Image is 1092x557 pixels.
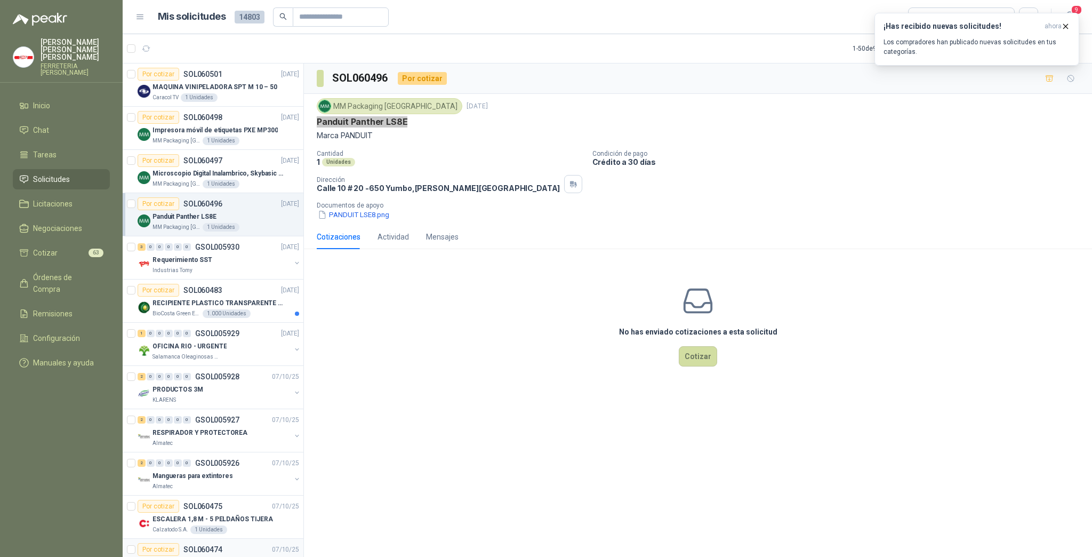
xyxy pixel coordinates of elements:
a: Licitaciones [13,194,110,214]
span: 63 [89,249,103,257]
span: Remisiones [33,308,73,320]
div: Por cotizar [138,154,179,167]
p: Industrias Tomy [152,266,192,275]
img: Company Logo [138,301,150,314]
a: Cotizar63 [13,243,110,263]
p: MM Packaging [GEOGRAPHIC_DATA] [152,137,200,145]
a: Por cotizarSOL060501[DATE] Company LogoMAQUINA VINIPELADORA SPT M 10 – 50Caracol TV1 Unidades [123,63,303,107]
a: Negociaciones [13,218,110,238]
h3: ¡Has recibido nuevas solicitudes! [884,22,1040,31]
div: 0 [156,330,164,337]
div: 2 [138,416,146,424]
div: 0 [147,243,155,251]
p: SOL060483 [183,287,222,294]
span: search [279,13,287,20]
p: [DATE] [281,156,299,166]
img: Company Logo [138,128,150,141]
img: Company Logo [138,517,150,530]
p: Cantidad [317,150,584,157]
p: Caracol TV [152,93,179,102]
div: Mensajes [426,231,459,243]
a: Por cotizarSOL06047507/10/25 Company LogoESCALERA 1,8 M - 5 PELDAÑOS TIJERACalzatodo S.A.1 Unidades [123,496,303,539]
div: 0 [174,459,182,467]
div: 0 [183,373,191,380]
p: [DATE] [281,69,299,79]
p: 07/10/25 [272,545,299,555]
div: 1.000 Unidades [203,309,251,318]
div: 1 Unidades [181,93,218,102]
h1: Mis solicitudes [158,9,226,25]
div: 0 [147,373,155,380]
p: GSOL005930 [195,243,239,251]
div: 1 Unidades [203,180,239,188]
span: Órdenes de Compra [33,272,100,295]
p: FERRETERIA [PERSON_NAME] [41,63,110,76]
div: 0 [174,373,182,380]
p: Salamanca Oleaginosas SAS [152,353,220,361]
span: Negociaciones [33,222,82,234]
p: [DATE] [281,285,299,296]
p: Los compradores han publicado nuevas solicitudes en tus categorías. [884,37,1070,57]
img: Company Logo [138,344,150,357]
div: 2 [138,459,146,467]
p: Panduit Panther LS8E [317,116,407,128]
div: Unidades [322,158,355,166]
p: [DATE] [281,242,299,252]
img: Company Logo [138,258,150,270]
img: Company Logo [138,387,150,400]
img: Company Logo [319,100,331,112]
p: GSOL005926 [195,459,239,467]
a: Manuales y ayuda [13,353,110,373]
div: MM Packaging [GEOGRAPHIC_DATA] [317,98,462,114]
div: 0 [174,416,182,424]
p: KLARENS [152,396,176,404]
p: GSOL005929 [195,330,239,337]
div: 1 Unidades [190,526,227,534]
p: MM Packaging [GEOGRAPHIC_DATA] [152,223,200,232]
p: [DATE] [467,101,488,112]
button: 9 [1060,7,1079,27]
p: Microscopio Digital Inalambrico, Skybasic 50x-1000x, Ampliac [152,169,285,179]
span: Configuración [33,332,80,344]
img: Company Logo [13,47,34,67]
div: Por cotizar [138,197,179,210]
a: Solicitudes [13,169,110,189]
p: SOL060475 [183,503,222,510]
p: Almatec [152,439,173,448]
button: PANDUIT LSE8.png [317,209,390,220]
p: 07/10/25 [272,415,299,425]
div: Todas [915,11,937,23]
div: Cotizaciones [317,231,360,243]
p: BioCosta Green Energy S.A.S [152,309,200,318]
p: Almatec [152,482,173,491]
div: 2 [138,373,146,380]
a: Configuración [13,328,110,348]
p: Documentos de apoyo [317,202,1088,209]
a: 3 0 0 0 0 0 GSOL005930[DATE] Company LogoRequerimiento SSTIndustrias Tomy [138,241,301,275]
p: RECIPIENTE PLASTICO TRANSPARENTE 500 ML [152,298,285,308]
div: 0 [165,330,173,337]
div: 1 Unidades [203,137,239,145]
p: SOL060474 [183,546,222,553]
a: Tareas [13,145,110,165]
img: Company Logo [138,85,150,98]
p: Marca PANDUIT [317,130,1079,141]
a: Por cotizarSOL060483[DATE] Company LogoRECIPIENTE PLASTICO TRANSPARENTE 500 MLBioCosta Green Ener... [123,280,303,323]
p: MAQUINA VINIPELADORA SPT M 10 – 50 [152,82,277,92]
p: SOL060498 [183,114,222,121]
div: 0 [147,330,155,337]
img: Logo peakr [13,13,67,26]
p: Condición de pago [592,150,1088,157]
span: Tareas [33,149,57,161]
p: RESPIRADOR Y PROTECTOREA [152,428,247,438]
div: Por cotizar [398,72,447,85]
a: Remisiones [13,304,110,324]
p: SOL060496 [183,200,222,208]
p: 07/10/25 [272,372,299,382]
a: Órdenes de Compra [13,267,110,299]
p: OFICINA RIO - URGENTE [152,341,227,352]
div: 0 [147,459,155,467]
div: 0 [156,243,164,251]
p: 1 [317,157,320,166]
img: Company Logo [138,171,150,184]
